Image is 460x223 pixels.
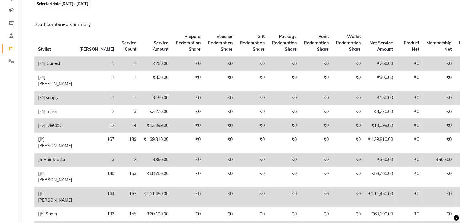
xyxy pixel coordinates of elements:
[268,105,300,119] td: ₹0
[172,105,204,119] td: ₹0
[268,57,300,71] td: ₹0
[172,57,204,71] td: ₹0
[118,187,140,207] td: 163
[34,71,76,91] td: [F1] [PERSON_NAME]
[34,153,76,167] td: Jh Hair Studio
[300,167,332,187] td: ₹0
[300,105,332,119] td: ₹0
[76,207,118,221] td: 133
[153,40,168,52] span: Service Amount
[38,47,51,52] span: Stylist
[364,119,396,133] td: ₹13,099.00
[332,207,364,221] td: ₹0
[204,91,236,105] td: ₹0
[122,40,136,52] span: Service Count
[204,105,236,119] td: ₹0
[34,105,76,119] td: [F1] Suraj
[118,153,140,167] td: 2
[140,187,172,207] td: ₹1,11,450.00
[396,133,423,153] td: ₹0
[172,119,204,133] td: ₹0
[236,187,268,207] td: ₹0
[140,71,172,91] td: ₹300.00
[76,153,118,167] td: 3
[336,34,361,52] span: Wallet Redemption Share
[118,167,140,187] td: 153
[34,167,76,187] td: [Jh] [PERSON_NAME]
[268,71,300,91] td: ₹0
[76,57,118,71] td: 1
[140,105,172,119] td: ₹3,270.00
[118,91,140,105] td: 1
[76,105,118,119] td: 2
[396,71,423,91] td: ₹0
[396,167,423,187] td: ₹0
[423,133,455,153] td: ₹0
[423,71,455,91] td: ₹0
[76,71,118,91] td: 1
[268,187,300,207] td: ₹0
[140,133,172,153] td: ₹1,39,810.00
[396,57,423,71] td: ₹0
[396,153,423,167] td: ₹0
[176,34,201,52] span: Prepaid Redemption Share
[204,119,236,133] td: ₹0
[208,34,233,52] span: Voucher Redemption Share
[423,167,455,187] td: ₹0
[34,91,76,105] td: [F1]Sanjay
[76,133,118,153] td: 167
[236,119,268,133] td: ₹0
[332,105,364,119] td: ₹0
[34,133,76,153] td: [Jh] [PERSON_NAME]
[140,207,172,221] td: ₹60,190.00
[364,91,396,105] td: ₹150.00
[268,133,300,153] td: ₹0
[423,153,455,167] td: ₹500.00
[332,187,364,207] td: ₹0
[204,133,236,153] td: ₹0
[364,153,396,167] td: ₹350.00
[364,57,396,71] td: ₹250.00
[268,119,300,133] td: ₹0
[268,91,300,105] td: ₹0
[236,207,268,221] td: ₹0
[364,133,396,153] td: ₹1,39,810.00
[300,91,332,105] td: ₹0
[300,133,332,153] td: ₹0
[364,167,396,187] td: ₹58,760.00
[404,40,419,52] span: Product Net
[332,133,364,153] td: ₹0
[140,153,172,167] td: ₹350.00
[76,91,118,105] td: 1
[396,91,423,105] td: ₹0
[364,71,396,91] td: ₹300.00
[76,119,118,133] td: 12
[236,105,268,119] td: ₹0
[172,187,204,207] td: ₹0
[140,167,172,187] td: ₹58,760.00
[172,71,204,91] td: ₹0
[423,187,455,207] td: ₹0
[204,167,236,187] td: ₹0
[300,57,332,71] td: ₹0
[423,57,455,71] td: ₹0
[364,187,396,207] td: ₹1,11,450.00
[76,167,118,187] td: 135
[304,34,329,52] span: Point Redemption Share
[236,57,268,71] td: ₹0
[236,91,268,105] td: ₹0
[364,105,396,119] td: ₹3,270.00
[396,207,423,221] td: ₹0
[118,105,140,119] td: 3
[172,167,204,187] td: ₹0
[204,187,236,207] td: ₹0
[140,119,172,133] td: ₹13,099.00
[236,133,268,153] td: ₹0
[79,47,114,52] span: [PERSON_NAME]
[300,153,332,167] td: ₹0
[332,71,364,91] td: ₹0
[332,91,364,105] td: ₹0
[423,119,455,133] td: ₹0
[140,57,172,71] td: ₹250.00
[172,91,204,105] td: ₹0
